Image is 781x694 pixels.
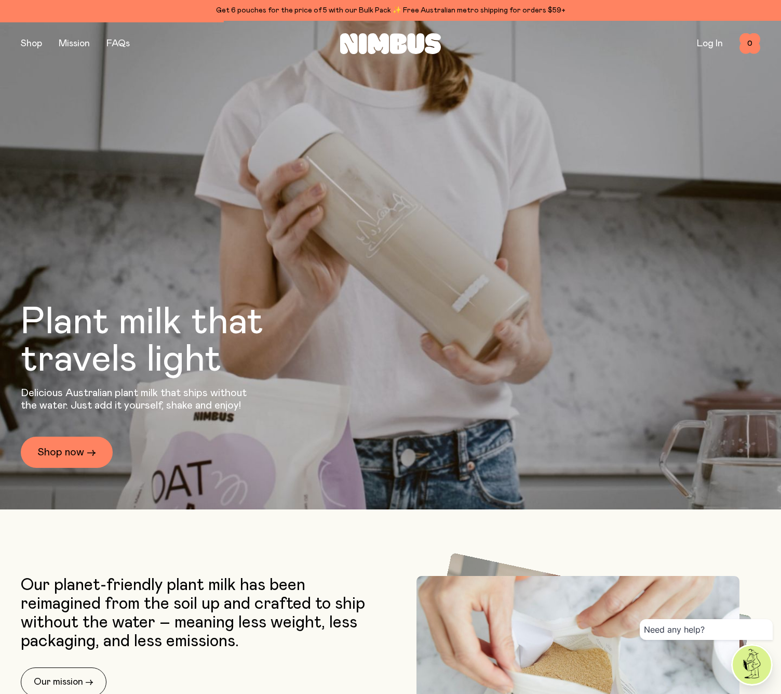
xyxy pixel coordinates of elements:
[739,33,760,54] button: 0
[21,304,320,378] h1: Plant milk that travels light
[21,437,113,468] a: Shop now →
[21,4,760,17] div: Get 6 pouches for the price of 5 with our Bulk Pack ✨ Free Australian metro shipping for orders $59+
[106,39,130,48] a: FAQs
[21,576,385,651] p: Our planet-friendly plant milk has been reimagined from the soil up and crafted to ship without t...
[21,387,253,412] p: Delicious Australian plant milk that ships without the water. Just add it yourself, shake and enjoy!
[59,39,90,48] a: Mission
[640,619,773,640] div: Need any help?
[733,646,771,684] img: agent
[697,39,723,48] a: Log In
